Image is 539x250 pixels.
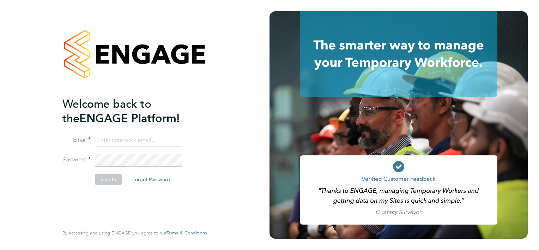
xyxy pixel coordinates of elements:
[62,97,151,125] span: Welcome back to the
[62,136,91,144] label: Email
[62,156,91,163] label: Password
[95,134,182,147] input: Enter your work email...
[127,174,176,185] button: Forgot Password
[62,230,207,236] span: By accessing and using ENGAGE you agree to our
[62,97,200,126] h2: ENGAGE Platform!
[95,174,122,185] button: Sign In
[166,230,207,236] a: Terms & Conditions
